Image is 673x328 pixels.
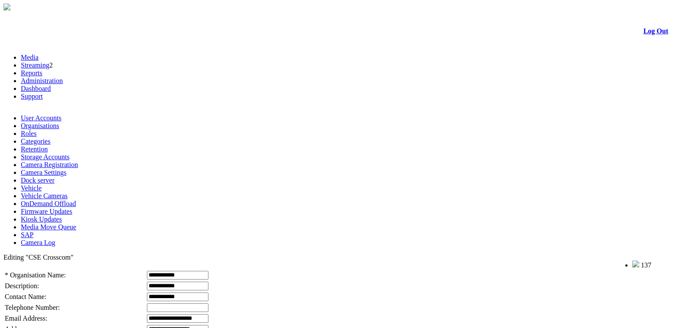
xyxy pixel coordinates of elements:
a: Dashboard [21,85,51,92]
a: Media [21,54,39,61]
a: Camera Settings [21,169,66,176]
a: Categories [21,138,50,145]
span: Welcome, - (Administrator) [553,261,615,267]
a: Log Out [644,27,668,35]
span: Telephone Number: [5,304,60,311]
a: Camera Registration [21,161,78,168]
img: arrow-3.png [3,3,10,10]
span: Description: [5,282,39,289]
a: SAP [21,231,33,238]
a: Reports [21,69,42,77]
a: Firmware Updates [21,208,72,215]
a: Dock server [21,177,55,184]
a: User Accounts [21,114,62,122]
a: OnDemand Offload [21,200,76,207]
a: Camera Log [21,239,55,246]
a: Vehicle [21,184,42,192]
span: Email Address: [5,315,47,322]
a: Administration [21,77,63,84]
span: Editing "CSE Crosscom" [3,254,74,261]
a: Roles [21,130,36,137]
a: Organisations [21,122,59,129]
span: Contact Name: [5,293,46,300]
a: Vehicle Cameras [21,192,68,199]
span: 137 [641,261,651,269]
a: Kiosk Updates [21,215,62,223]
a: Streaming [21,61,49,69]
a: Media Move Queue [21,223,76,231]
a: Support [21,93,43,100]
a: Retention [21,145,48,153]
img: bell25.png [632,260,639,267]
span: 2 [49,61,53,69]
a: Storage Accounts [21,153,69,161]
span: * Organisation Name: [5,271,66,279]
